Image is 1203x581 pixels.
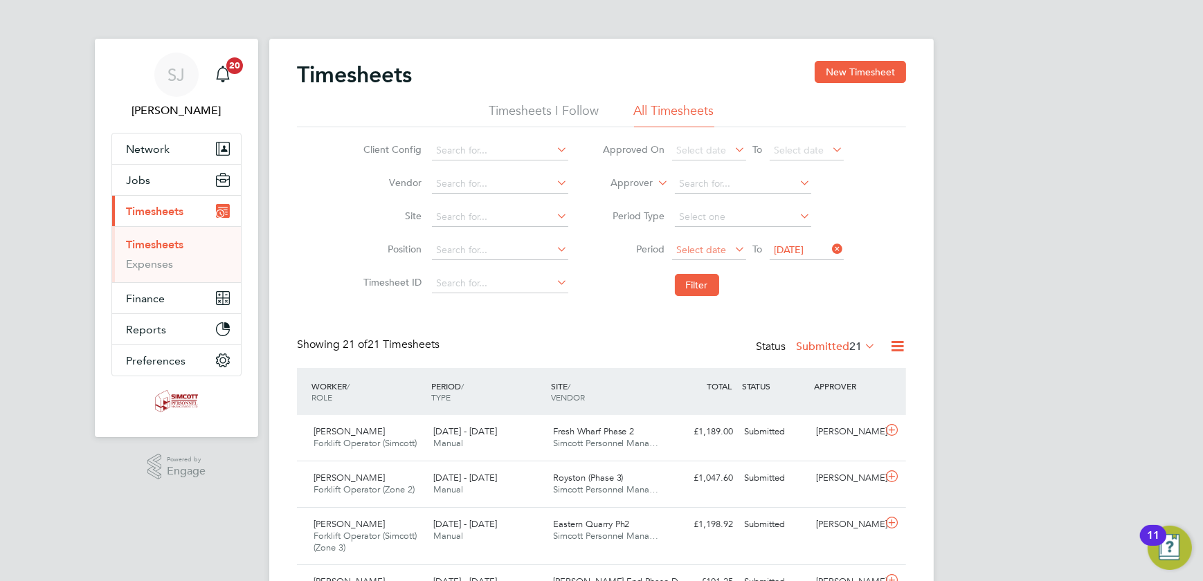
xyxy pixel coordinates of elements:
div: Showing [297,338,442,352]
span: Select date [775,144,824,156]
span: Manual [433,483,463,495]
span: Network [126,142,170,156]
span: Preferences [126,354,186,367]
button: Open Resource Center, 11 new notifications [1148,526,1192,570]
a: Go to home page [111,390,242,412]
span: [DATE] - [DATE] [433,425,497,437]
span: To [749,240,767,258]
span: 21 Timesheets [343,338,440,351]
label: Site [360,210,422,222]
div: £1,189.00 [667,421,739,443]
span: TOTAL [707,380,732,391]
span: Shaun Jex [111,102,242,119]
span: [DATE] - [DATE] [433,518,497,530]
span: Eastern Quarry Ph2 [553,518,630,530]
label: Timesheet ID [360,276,422,288]
button: Network [112,133,241,164]
span: Manual [433,437,463,449]
input: Search for... [675,174,811,194]
label: Submitted [796,340,876,353]
div: APPROVER [811,373,883,398]
button: Filter [675,274,719,296]
label: Period [603,243,665,255]
div: SITE [548,373,667,409]
li: All Timesheets [634,102,714,127]
input: Search for... [432,207,568,227]
span: Engage [167,465,206,477]
span: Timesheets [126,205,183,218]
a: Powered byEngage [147,454,206,480]
label: Approver [591,176,653,190]
input: Search for... [432,241,568,260]
span: [PERSON_NAME] [314,425,385,437]
span: [DATE] - [DATE] [433,472,497,483]
span: Royston (Phase 3) [553,472,624,483]
div: [PERSON_NAME] [811,421,883,443]
span: Jobs [126,174,150,187]
a: 20 [209,53,237,97]
img: simcott-logo-retina.png [155,390,199,412]
span: Forklift Operator (Simcott) (Zone 3) [314,530,417,553]
span: 20 [226,57,243,74]
span: Manual [433,530,463,542]
div: Submitted [739,421,811,443]
span: Simcott Personnel Mana… [553,530,659,542]
span: Select date [677,144,727,156]
div: Submitted [739,513,811,536]
span: VENDOR [551,391,585,403]
div: £1,198.92 [667,513,739,536]
button: Timesheets [112,196,241,226]
button: Finance [112,283,241,313]
span: / [347,380,350,391]
div: 11 [1147,535,1159,553]
span: Simcott Personnel Mana… [553,483,659,495]
button: New Timesheet [815,61,906,83]
div: STATUS [739,373,811,398]
span: [PERSON_NAME] [314,518,385,530]
span: [PERSON_NAME] [314,472,385,483]
span: / [568,380,570,391]
button: Jobs [112,165,241,195]
div: £1,047.60 [667,467,739,490]
label: Approved On [603,143,665,156]
button: Reports [112,314,241,344]
span: 21 of [343,338,368,351]
div: [PERSON_NAME] [811,513,883,536]
input: Select one [675,207,811,227]
label: Position [360,243,422,255]
li: Timesheets I Follow [489,102,599,127]
span: SJ [168,66,186,84]
div: Timesheets [112,226,241,282]
a: Timesheets [126,238,183,251]
div: PERIOD [428,373,548,409]
input: Search for... [432,274,568,293]
button: Preferences [112,345,241,376]
label: Vendor [360,176,422,189]
a: SJ[PERSON_NAME] [111,53,242,119]
span: Powered by [167,454,206,465]
span: / [461,380,464,391]
a: Expenses [126,257,173,270]
span: Fresh Wharf Phase 2 [553,425,635,437]
span: ROLE [311,391,332,403]
span: Simcott Personnel Mana… [553,437,659,449]
span: Select date [677,243,727,256]
label: Client Config [360,143,422,156]
span: TYPE [431,391,451,403]
span: [DATE] [775,243,804,256]
div: Status [756,338,878,357]
span: Reports [126,323,166,336]
h2: Timesheets [297,61,412,89]
span: 21 [849,340,862,353]
label: Period Type [603,210,665,222]
input: Search for... [432,174,568,194]
nav: Main navigation [95,39,258,437]
div: Submitted [739,467,811,490]
span: Finance [126,292,165,305]
div: [PERSON_NAME] [811,467,883,490]
span: Forklift Operator (Zone 2) [314,483,415,495]
input: Search for... [432,141,568,160]
div: WORKER [308,373,428,409]
span: Forklift Operator (Simcott) [314,437,417,449]
span: To [749,140,767,158]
